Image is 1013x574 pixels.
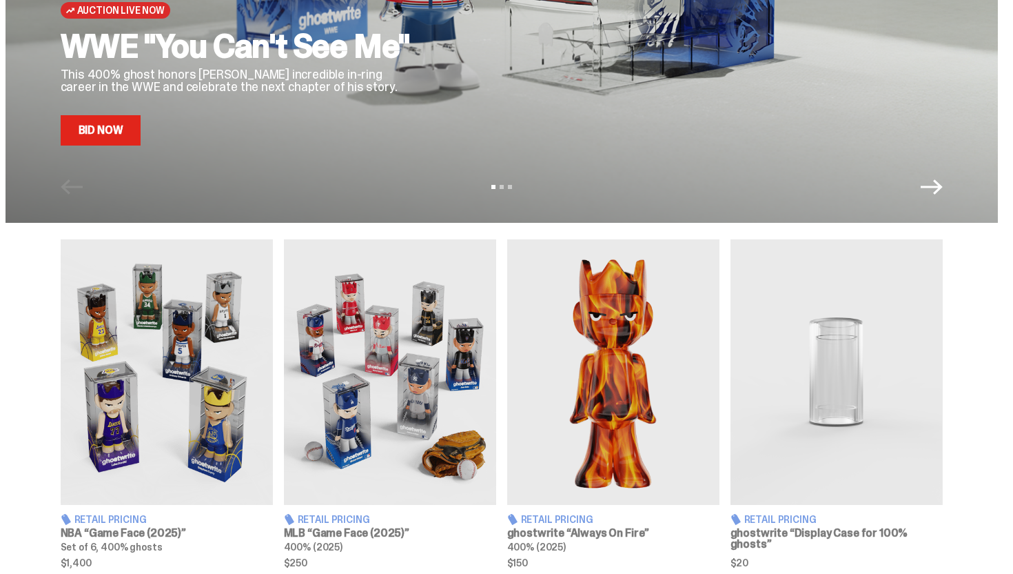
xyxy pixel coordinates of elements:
[730,239,943,568] a: Display Case for 100% ghosts Retail Pricing
[500,185,504,189] button: View slide 2
[507,558,719,568] span: $150
[744,515,817,524] span: Retail Pricing
[284,239,496,505] img: Game Face (2025)
[508,185,512,189] button: View slide 3
[507,239,719,568] a: Always On Fire Retail Pricing
[298,515,370,524] span: Retail Pricing
[61,528,273,539] h3: NBA “Game Face (2025)”
[61,541,163,553] span: Set of 6, 400% ghosts
[491,185,495,189] button: View slide 1
[77,5,165,16] span: Auction Live Now
[730,239,943,505] img: Display Case for 100% ghosts
[521,515,593,524] span: Retail Pricing
[284,239,496,568] a: Game Face (2025) Retail Pricing
[730,558,943,568] span: $20
[61,68,419,93] p: This 400% ghost honors [PERSON_NAME] incredible in-ring career in the WWE and celebrate the next ...
[921,176,943,198] button: Next
[507,528,719,539] h3: ghostwrite “Always On Fire”
[61,115,141,146] a: Bid Now
[61,239,273,568] a: Game Face (2025) Retail Pricing
[284,558,496,568] span: $250
[74,515,147,524] span: Retail Pricing
[61,239,273,505] img: Game Face (2025)
[61,30,419,63] h2: WWE "You Can't See Me"
[507,541,566,553] span: 400% (2025)
[61,558,273,568] span: $1,400
[284,528,496,539] h3: MLB “Game Face (2025)”
[284,541,342,553] span: 400% (2025)
[507,239,719,505] img: Always On Fire
[730,528,943,550] h3: ghostwrite “Display Case for 100% ghosts”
